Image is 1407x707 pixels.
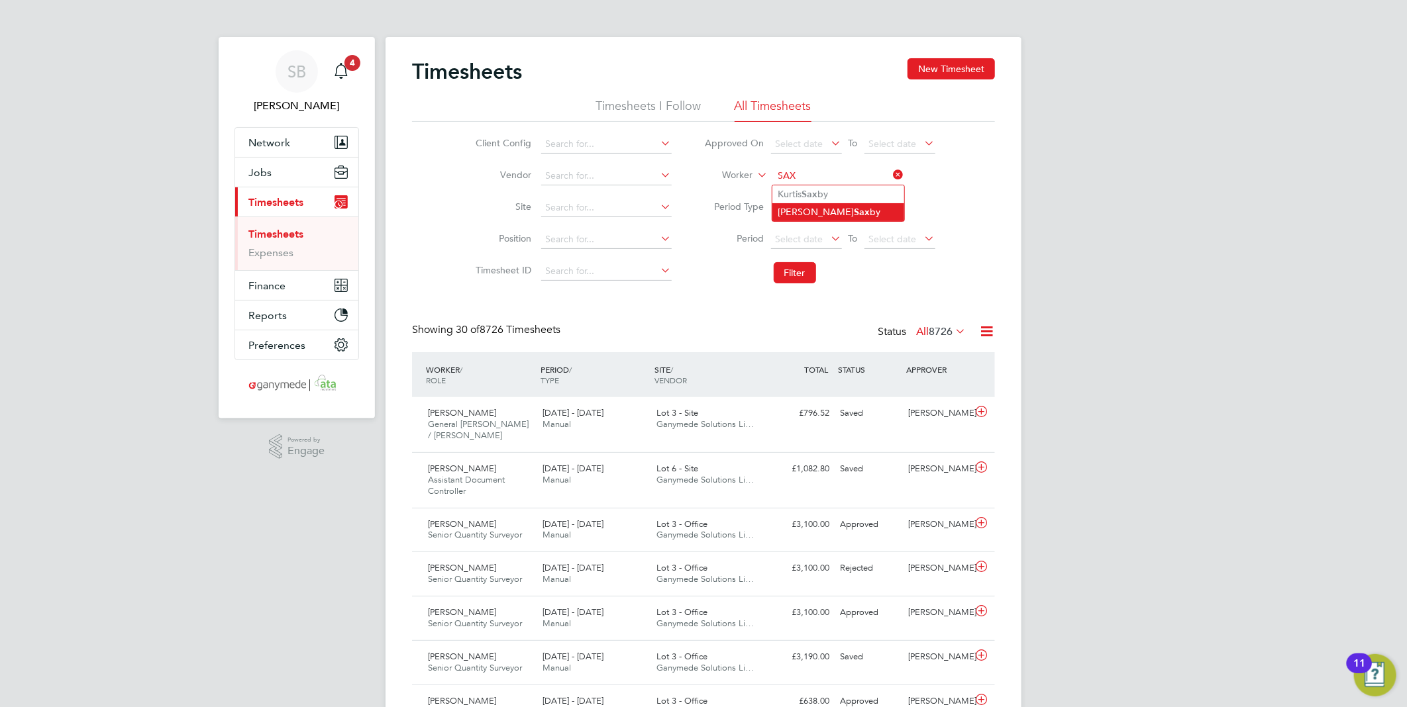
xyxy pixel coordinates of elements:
div: £1,082.80 [766,458,835,480]
div: [PERSON_NAME] [904,402,972,424]
span: Lot 3 - Site [657,407,699,418]
a: Expenses [248,246,293,259]
label: Worker [694,169,753,182]
span: Lot 3 - Office [657,518,708,530]
button: Timesheets [235,187,358,216]
nav: Main navigation [219,37,375,418]
span: [PERSON_NAME] [428,606,496,618]
div: [PERSON_NAME] [904,602,972,624]
li: Kurtis by [772,185,904,203]
div: SITE [652,357,766,392]
span: Senior Quantity Surveyor [428,573,522,585]
div: £3,100.00 [766,514,835,536]
span: [DATE] - [DATE] [543,407,603,418]
div: Saved [835,646,904,668]
span: Select date [776,138,823,150]
span: Lot 3 - Office [657,695,708,706]
span: [PERSON_NAME] [428,463,496,474]
div: £3,100.00 [766,602,835,624]
b: Sax [854,207,870,218]
span: Reports [248,309,287,322]
span: Manual [543,662,571,673]
label: All [916,325,966,338]
span: [DATE] - [DATE] [543,518,603,530]
span: / [460,364,462,375]
span: VENDOR [655,375,688,385]
div: WORKER [423,357,537,392]
span: Lot 3 - Office [657,606,708,618]
span: [PERSON_NAME] [428,695,496,706]
div: PERIOD [537,357,652,392]
label: Timesheet ID [472,264,532,276]
span: Select date [776,233,823,245]
span: Ganymede Solutions Li… [657,662,755,673]
button: Jobs [235,158,358,187]
div: STATUS [835,357,904,381]
div: £3,190.00 [766,646,835,668]
div: APPROVER [904,357,972,381]
input: Search for... [541,199,672,217]
span: Jobs [248,166,272,179]
span: 8726 [929,325,953,338]
div: 11 [1353,663,1365,681]
span: General [PERSON_NAME] / [PERSON_NAME] [428,418,529,441]
a: Go to home page [234,373,359,395]
input: Search for... [541,135,672,154]
span: Ganymede Solutions Li… [657,529,755,540]
div: Status [878,323,968,342]
span: Manual [543,618,571,629]
div: Rejected [835,557,904,579]
span: 8726 Timesheets [456,323,560,336]
span: Finance [248,279,286,292]
label: Period Type [705,201,764,212]
div: £3,100.00 [766,557,835,579]
label: Site [472,201,532,212]
span: Select date [869,233,917,245]
span: Manual [543,573,571,585]
span: Lot 3 - Office [657,562,708,573]
div: [PERSON_NAME] [904,557,972,579]
button: Open Resource Center, 11 new notifications [1354,654,1396,696]
span: Manual [543,474,571,485]
button: Preferences [235,330,358,359]
input: Search for... [541,262,672,281]
span: Assistant Document Controller [428,474,505,496]
li: [PERSON_NAME] by [772,203,904,221]
span: SB [287,63,306,80]
span: [PERSON_NAME] [428,562,496,573]
label: Vendor [472,169,532,181]
span: Ganymede Solutions Li… [657,418,755,430]
span: / [671,364,674,375]
span: [PERSON_NAME] [428,518,496,530]
span: TYPE [541,375,559,385]
div: Approved [835,602,904,624]
span: 4 [344,55,360,71]
span: Network [248,136,290,149]
a: Timesheets [248,228,303,240]
div: Approved [835,514,904,536]
span: [DATE] - [DATE] [543,695,603,706]
span: Select date [869,138,917,150]
button: New Timesheet [908,58,995,79]
span: Ganymede Solutions Li… [657,573,755,585]
span: Senior Quantity Surveyor [428,662,522,673]
span: Engage [287,446,325,457]
span: Ganymede Solutions Li… [657,474,755,485]
span: Powered by [287,434,325,446]
span: Samantha Briggs [234,98,359,114]
span: [DATE] - [DATE] [543,651,603,662]
label: Position [472,232,532,244]
a: Powered byEngage [269,434,325,459]
span: [PERSON_NAME] [428,651,496,662]
button: Finance [235,271,358,300]
input: Search for... [774,167,904,185]
img: ganymedesolutions-logo-retina.png [245,373,349,395]
span: ROLE [426,375,446,385]
li: All Timesheets [735,98,811,122]
a: 4 [328,50,354,93]
div: [PERSON_NAME] [904,646,972,668]
label: Client Config [472,137,532,149]
div: £796.52 [766,402,835,424]
a: SB[PERSON_NAME] [234,50,359,114]
input: Search for... [541,230,672,249]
